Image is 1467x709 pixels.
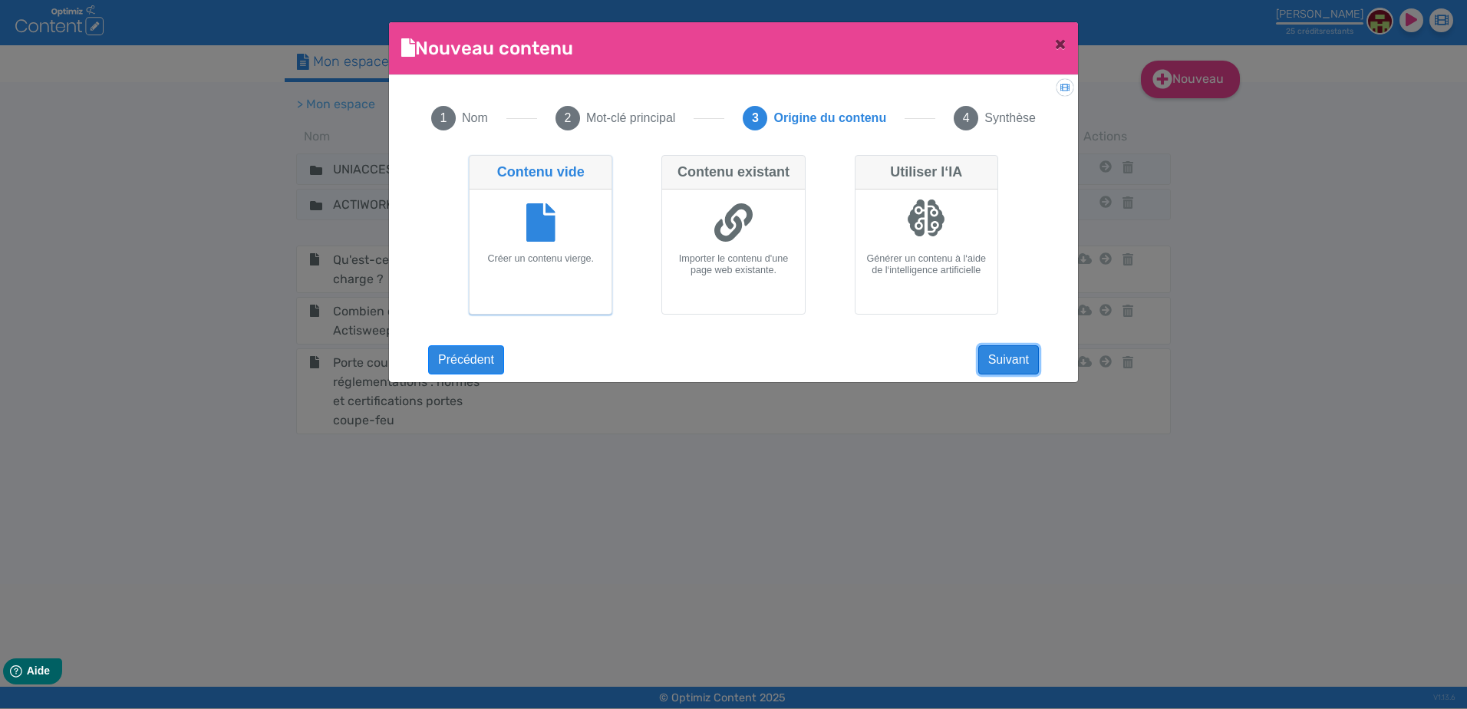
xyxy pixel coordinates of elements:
[1055,33,1066,54] span: ×
[1043,22,1078,65] button: Close
[470,156,612,190] div: Contenu vide
[462,109,488,127] span: Nom
[773,109,886,127] span: Origine du contenu
[413,87,506,149] button: 1Nom
[935,87,1054,149] button: 4Synthèse
[662,156,804,190] div: Contenu existant
[476,253,605,265] h6: Créer un contenu vierge.
[954,106,978,130] span: 4
[586,109,675,127] span: Mot-clé principal
[668,253,798,276] h6: Importer le contenu d'une page web existante.
[537,87,694,149] button: 2Mot-clé principal
[984,109,1036,127] span: Synthèse
[428,345,504,374] button: Précédent
[401,35,573,62] h4: Nouveau contenu
[431,106,456,130] span: 1
[855,156,997,190] div: Utiliser l‘IA
[743,106,767,130] span: 3
[978,345,1039,374] button: Suivant
[555,106,580,130] span: 2
[724,87,905,149] button: 3Origine du contenu
[862,253,991,276] h6: Générer un contenu à l‘aide de l‘intelligence artificielle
